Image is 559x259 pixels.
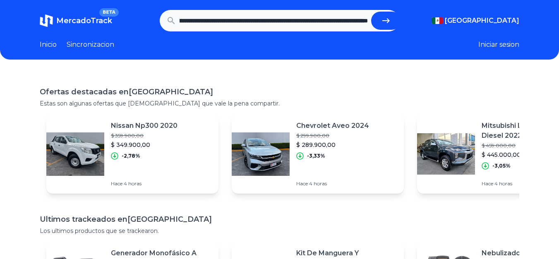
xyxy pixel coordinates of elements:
[232,125,290,183] img: Featured image
[40,40,57,50] a: Inicio
[111,121,178,131] p: Nissan Np300 2020
[296,132,369,139] p: $ 299.900,00
[307,153,325,159] p: -3,33%
[40,14,53,27] img: MercadoTrack
[492,163,511,169] p: -3,05%
[296,180,369,187] p: Hace 4 horas
[111,141,178,149] p: $ 349.900,00
[67,40,114,50] a: Sincronizacion
[445,16,519,26] span: [GEOGRAPHIC_DATA]
[40,227,519,235] p: Los ultimos productos que se trackearon.
[46,114,218,194] a: Featured imageNissan Np300 2020$ 359.900,00$ 349.900,00-2,78%Hace 4 horas
[40,99,519,108] p: Estas son algunas ofertas que [DEMOGRAPHIC_DATA] que vale la pena compartir.
[478,40,519,50] button: Iniciar sesion
[296,121,369,131] p: Chevrolet Aveo 2024
[99,8,119,17] span: BETA
[56,16,112,25] span: MercadoTrack
[46,125,104,183] img: Featured image
[296,141,369,149] p: $ 289.900,00
[432,17,443,24] img: Mexico
[432,16,519,26] button: [GEOGRAPHIC_DATA]
[111,132,178,139] p: $ 359.900,00
[40,86,519,98] h1: Ofertas destacadas en [GEOGRAPHIC_DATA]
[40,14,112,27] a: MercadoTrackBETA
[417,125,475,183] img: Featured image
[122,153,140,159] p: -2,78%
[111,180,178,187] p: Hace 4 horas
[40,213,519,225] h1: Ultimos trackeados en [GEOGRAPHIC_DATA]
[232,114,404,194] a: Featured imageChevrolet Aveo 2024$ 299.900,00$ 289.900,00-3,33%Hace 4 horas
